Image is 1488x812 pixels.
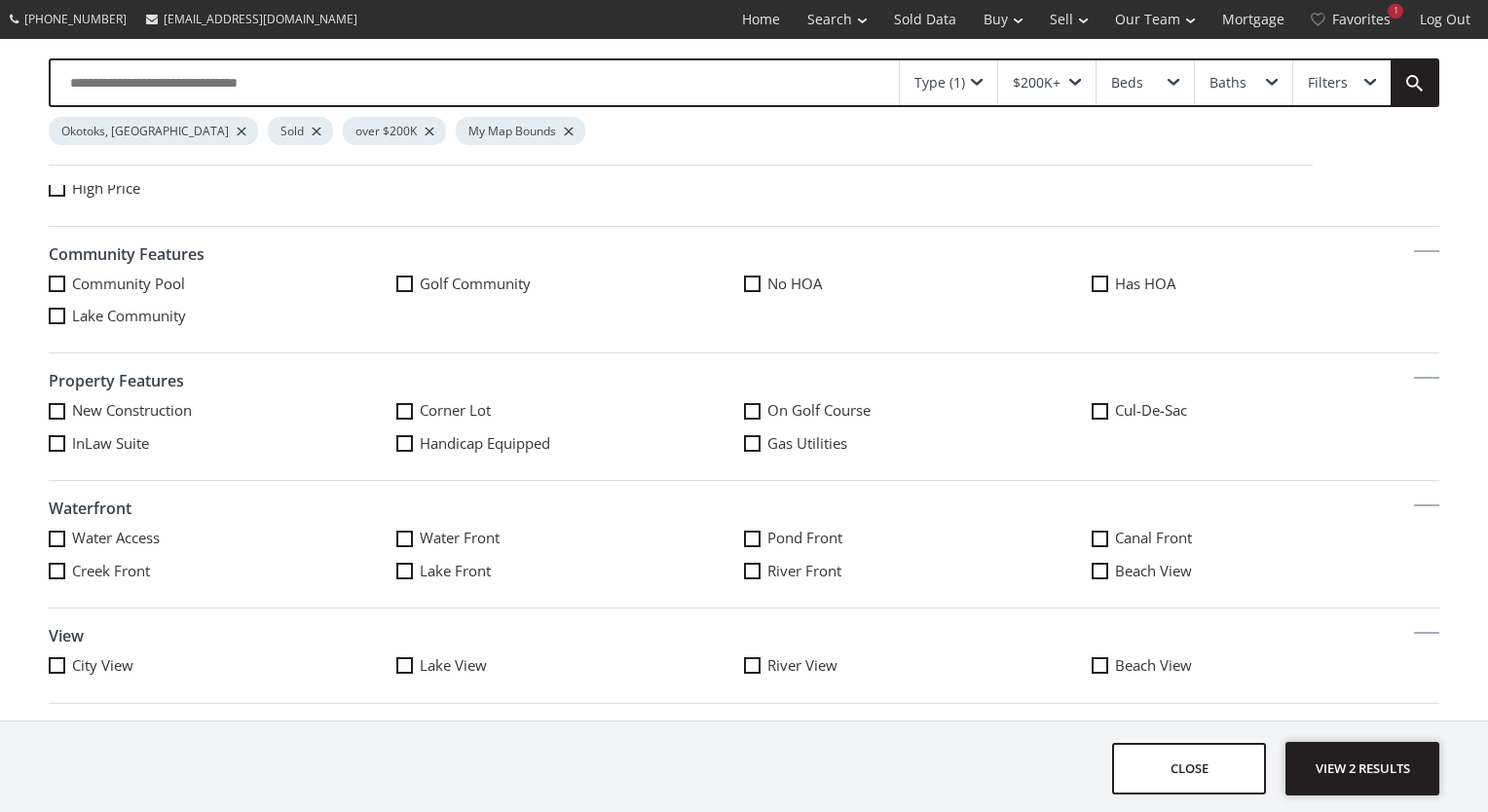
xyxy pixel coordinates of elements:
[49,117,258,145] div: Okotoks, [GEOGRAPHIC_DATA]
[744,655,1092,676] label: River View
[1291,743,1433,794] span: View 2 results
[136,1,367,37] a: [EMAIL_ADDRESS][DOMAIN_NAME]
[49,491,1439,528] h4: Waterfront
[914,76,965,90] div: Type (1)
[1092,528,1439,548] label: Canal front
[1092,655,1439,676] label: Beach View
[49,528,396,548] label: Water Access
[49,363,1439,400] h4: Property Features
[1388,4,1403,18] div: 1
[49,274,396,294] label: Community Pool
[49,618,1439,655] h4: View
[49,306,396,326] label: Lake Community
[744,433,1092,454] label: Gas Utilities
[744,561,1092,581] label: River front
[396,400,744,421] label: Corner Lot
[49,433,396,454] label: InLaw Suite
[396,561,744,581] label: Lake front
[396,433,744,454] label: Handicap Equipped
[49,237,1439,274] h4: Community Features
[744,400,1092,421] label: On Golf Course
[1209,76,1246,90] div: Baths
[24,11,127,27] span: [PHONE_NUMBER]
[396,274,744,294] label: Golf Community
[396,528,744,548] label: Water front
[268,117,333,145] div: Sold
[456,117,585,145] div: My Map Bounds
[49,714,1439,751] h4: Exterior features
[1092,274,1439,294] label: Has HOA
[1013,76,1060,90] div: $200K+
[1308,76,1348,90] div: Filters
[164,11,357,27] span: [EMAIL_ADDRESS][DOMAIN_NAME]
[49,561,396,581] label: Creek Front
[1285,742,1439,795] button: View 2 results
[49,400,396,421] label: New Construction
[1092,561,1439,581] label: Beach View
[744,528,1092,548] label: Pond front
[1112,743,1266,794] button: close
[396,655,744,676] label: Lake view
[49,178,396,199] label: High Price
[49,655,396,676] label: City view
[343,117,446,145] div: over $200K
[1111,76,1143,90] div: Beds
[744,274,1092,294] label: No HOA
[1092,400,1439,421] label: Cul-De-Sac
